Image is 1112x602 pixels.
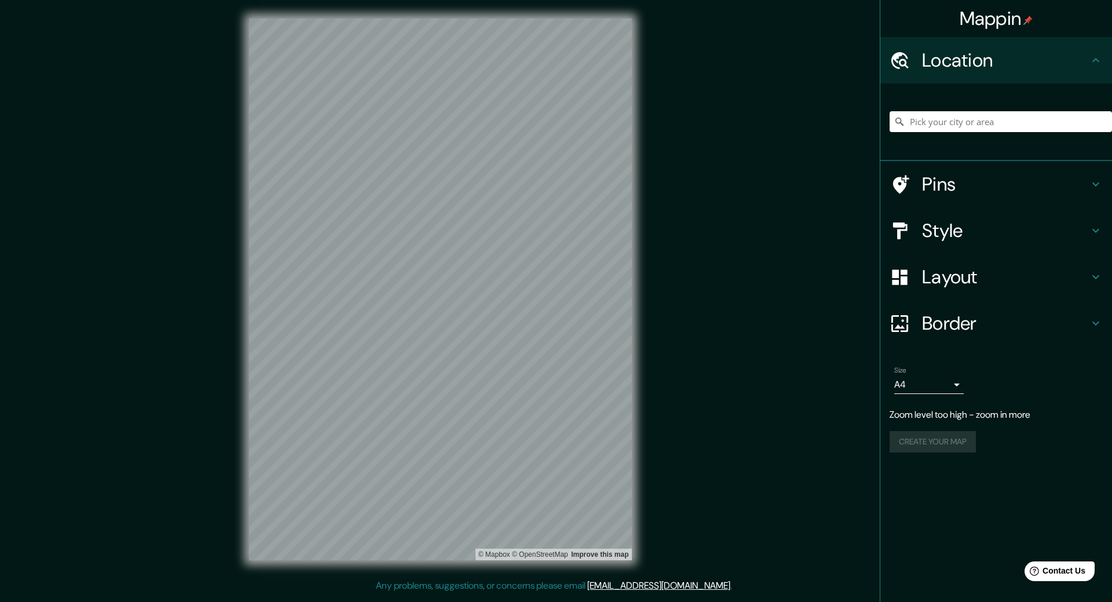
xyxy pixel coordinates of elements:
[734,579,736,593] div: .
[880,300,1112,346] div: Border
[478,550,510,559] a: Mapbox
[922,265,1089,289] h4: Layout
[1023,16,1033,25] img: pin-icon.png
[880,161,1112,207] div: Pins
[890,408,1103,422] p: Zoom level too high - zoom in more
[1009,557,1099,589] iframe: Help widget launcher
[922,312,1089,335] h4: Border
[571,550,628,559] a: Map feedback
[922,49,1089,72] h4: Location
[512,550,568,559] a: OpenStreetMap
[732,579,734,593] div: .
[894,366,906,375] label: Size
[894,375,964,394] div: A4
[587,579,730,592] a: [EMAIL_ADDRESS][DOMAIN_NAME]
[376,579,732,593] p: Any problems, suggestions, or concerns please email .
[960,7,1033,30] h4: Mappin
[880,207,1112,254] div: Style
[922,219,1089,242] h4: Style
[880,254,1112,300] div: Layout
[922,173,1089,196] h4: Pins
[880,37,1112,83] div: Location
[249,19,632,560] canvas: Map
[890,111,1112,132] input: Pick your city or area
